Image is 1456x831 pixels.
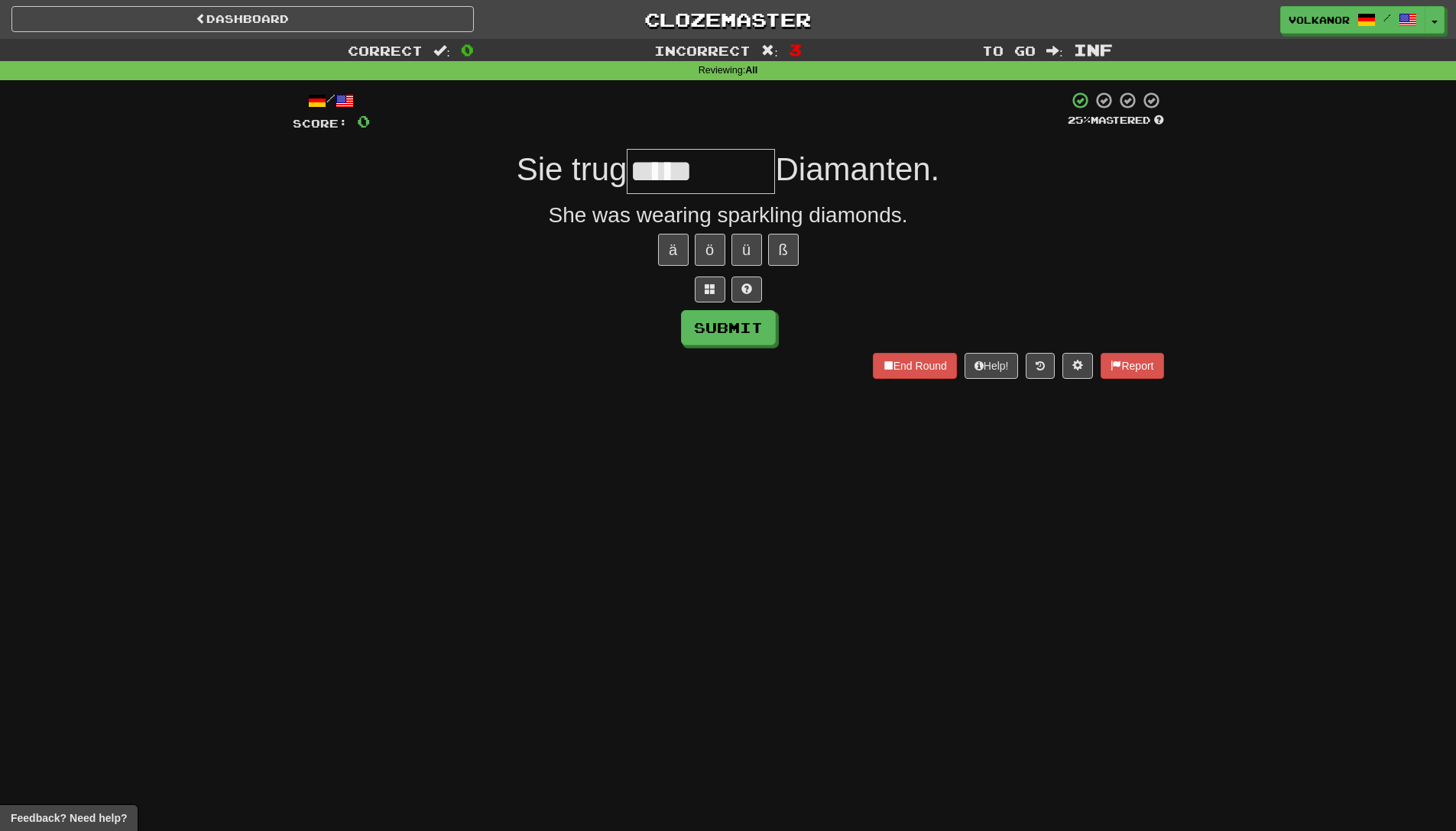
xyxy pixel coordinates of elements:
[731,276,762,302] button: Single letter hint - you only get 1 per sentence and score half the points! alt+h
[11,6,474,32] a: Dashboard
[1280,6,1425,34] a: Volkanor /
[768,234,799,266] button: ß
[348,43,423,58] span: Correct
[357,112,370,131] span: 0
[461,40,474,59] span: 0
[745,65,757,76] strong: All
[497,6,959,33] a: Clozemaster
[1046,44,1063,57] span: :
[658,234,689,266] button: ä
[11,810,127,826] span: Open feedback widget
[433,44,450,57] span: :
[1289,13,1350,27] span: Volkanor
[965,353,1019,379] button: Help!
[775,151,939,187] span: Diamanten.
[1101,353,1163,379] button: Report
[982,43,1036,58] span: To go
[1383,12,1391,23] span: /
[695,234,725,266] button: ö
[1074,40,1113,59] span: Inf
[1026,353,1055,379] button: Round history (alt+y)
[681,310,776,345] button: Submit
[761,44,778,57] span: :
[517,151,627,187] span: Sie trug
[789,40,802,59] span: 3
[873,353,957,379] button: End Round
[293,117,348,130] span: Score:
[293,200,1164,231] div: She was wearing sparkling diamonds.
[1068,114,1164,128] div: Mastered
[731,234,762,266] button: ü
[293,91,370,110] div: /
[695,276,725,302] button: Switch sentence to multiple choice alt+p
[654,43,751,58] span: Incorrect
[1068,114,1091,126] span: 25 %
